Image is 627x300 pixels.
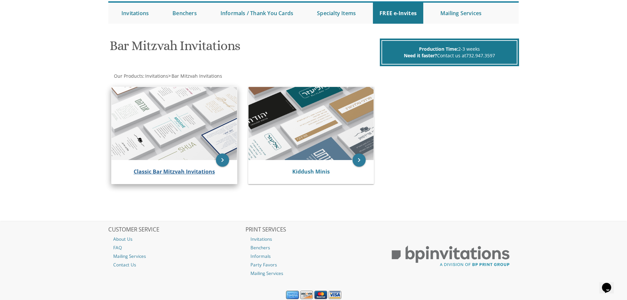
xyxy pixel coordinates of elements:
div: 2-3 weeks Contact us at [381,40,517,65]
span: Need it faster? [404,52,437,59]
a: 732.947.3597 [466,52,495,59]
a: Bar Mitzvah Invitations [171,73,222,79]
div: : [108,73,314,79]
a: Benchers [246,243,382,252]
a: keyboard_arrow_right [353,153,366,167]
img: BP Print Group [382,240,519,273]
a: keyboard_arrow_right [216,153,229,167]
a: FAQ [108,243,245,252]
img: Discover [300,291,313,299]
h2: PRINT SERVICES [246,227,382,233]
img: American Express [286,291,299,299]
a: Benchers [166,3,203,24]
a: Kiddush Minis [292,168,330,175]
span: Production Time: [419,46,458,52]
a: Classic Bar Mitzvah Invitations [134,168,215,175]
img: Kiddush Minis [248,87,374,160]
span: Invitations [145,73,168,79]
img: Visa [328,291,341,299]
a: Mailing Services [246,269,382,278]
a: Invitations [246,235,382,243]
a: Party Favors [246,260,382,269]
img: Classic Bar Mitzvah Invitations [112,87,237,160]
a: Contact Us [108,260,245,269]
iframe: chat widget [599,274,620,293]
img: MasterCard [314,291,327,299]
a: Invitations [115,3,155,24]
a: Mailing Services [434,3,488,24]
h1: Bar Mitzvah Invitations [110,39,378,58]
a: Invitations [144,73,168,79]
a: Mailing Services [108,252,245,260]
a: FREE e-Invites [373,3,423,24]
span: > [168,73,222,79]
a: About Us [108,235,245,243]
a: Specialty Items [310,3,362,24]
a: Informals / Thank You Cards [214,3,300,24]
a: Our Products [113,73,143,79]
h2: CUSTOMER SERVICE [108,227,245,233]
a: Informals [246,252,382,260]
